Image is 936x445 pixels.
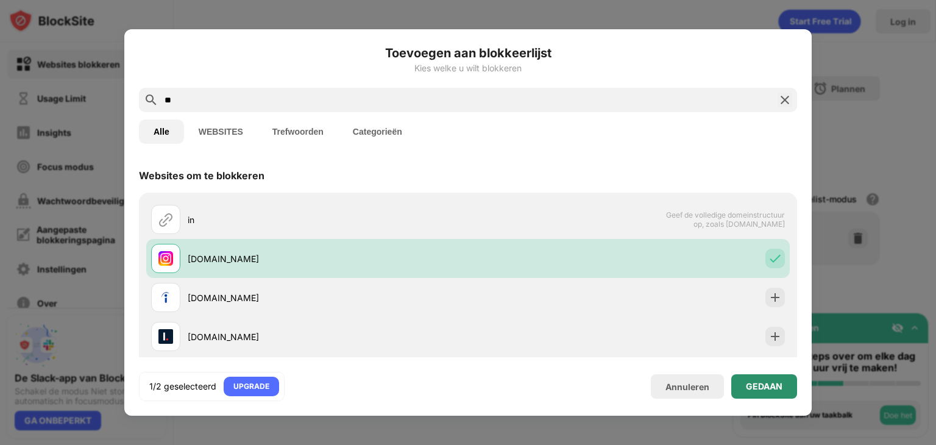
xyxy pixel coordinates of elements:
[188,330,468,343] div: [DOMAIN_NAME]
[184,119,258,144] button: WEBSITES
[746,382,782,391] div: GEDAAN
[659,210,785,229] span: Geef de volledige domeinstructuur op, zoals [DOMAIN_NAME]
[139,169,264,182] div: Websites om te blokkeren
[139,63,797,73] div: Kies welke u wilt blokkeren
[188,252,468,265] div: [DOMAIN_NAME]
[158,212,173,227] img: url.svg
[158,329,173,344] img: favicons
[188,291,468,304] div: [DOMAIN_NAME]
[258,119,338,144] button: Trefwoorden
[139,119,184,144] button: Alle
[665,382,709,392] div: Annuleren
[158,251,173,266] img: favicons
[188,213,468,226] div: in
[139,44,797,62] h6: Toevoegen aan blokkeerlijst
[158,290,173,305] img: favicons
[149,380,216,393] div: 1/2 geselecteerd
[338,119,417,144] button: Categorieën
[144,93,158,107] img: search.svg
[778,93,792,107] img: search-close
[233,380,269,393] div: UPGRADE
